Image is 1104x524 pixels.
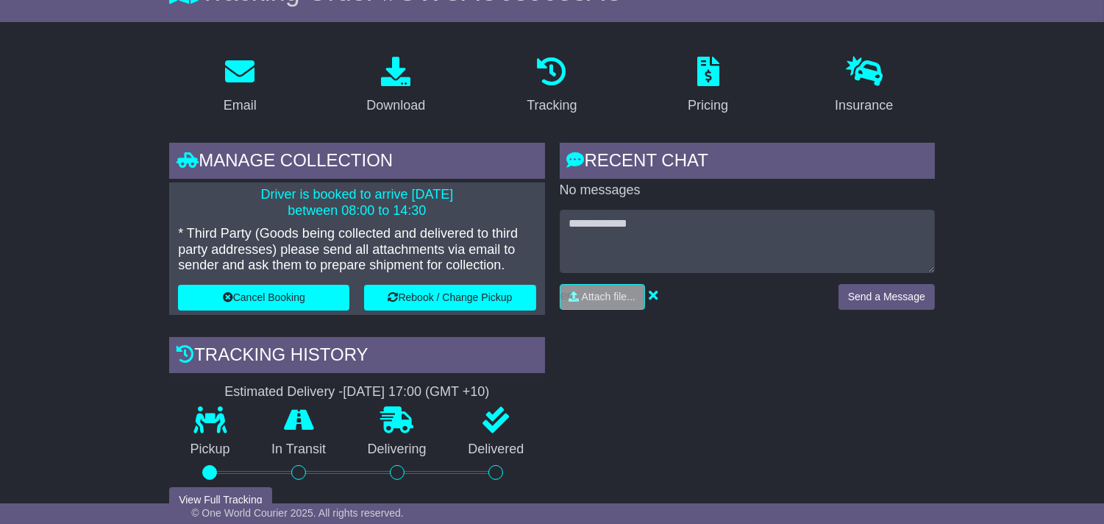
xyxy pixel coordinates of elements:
[169,442,251,458] p: Pickup
[517,52,586,121] a: Tracking
[214,52,266,121] a: Email
[343,384,489,400] div: [DATE] 17:00 (GMT +10)
[169,384,544,400] div: Estimated Delivery -
[366,96,425,116] div: Download
[447,442,545,458] p: Delivered
[835,96,893,116] div: Insurance
[251,442,347,458] p: In Transit
[346,442,447,458] p: Delivering
[838,284,935,310] button: Send a Message
[169,487,271,513] button: View Full Tracking
[191,507,404,519] span: © One World Courier 2025. All rights reserved.
[169,337,544,377] div: Tracking history
[364,285,535,311] button: Rebook / Change Pickup
[527,96,577,116] div: Tracking
[825,52,902,121] a: Insurance
[178,285,349,311] button: Cancel Booking
[357,52,435,121] a: Download
[178,226,535,274] p: * Third Party (Goods being collected and delivered to third party addresses) please send all atta...
[224,96,257,116] div: Email
[560,143,935,183] div: RECENT CHAT
[560,183,935,199] p: No messages
[178,187,535,219] p: Driver is booked to arrive [DATE] between 08:00 to 14:30
[169,143,544,183] div: Manage collection
[688,96,728,116] div: Pricing
[678,52,738,121] a: Pricing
